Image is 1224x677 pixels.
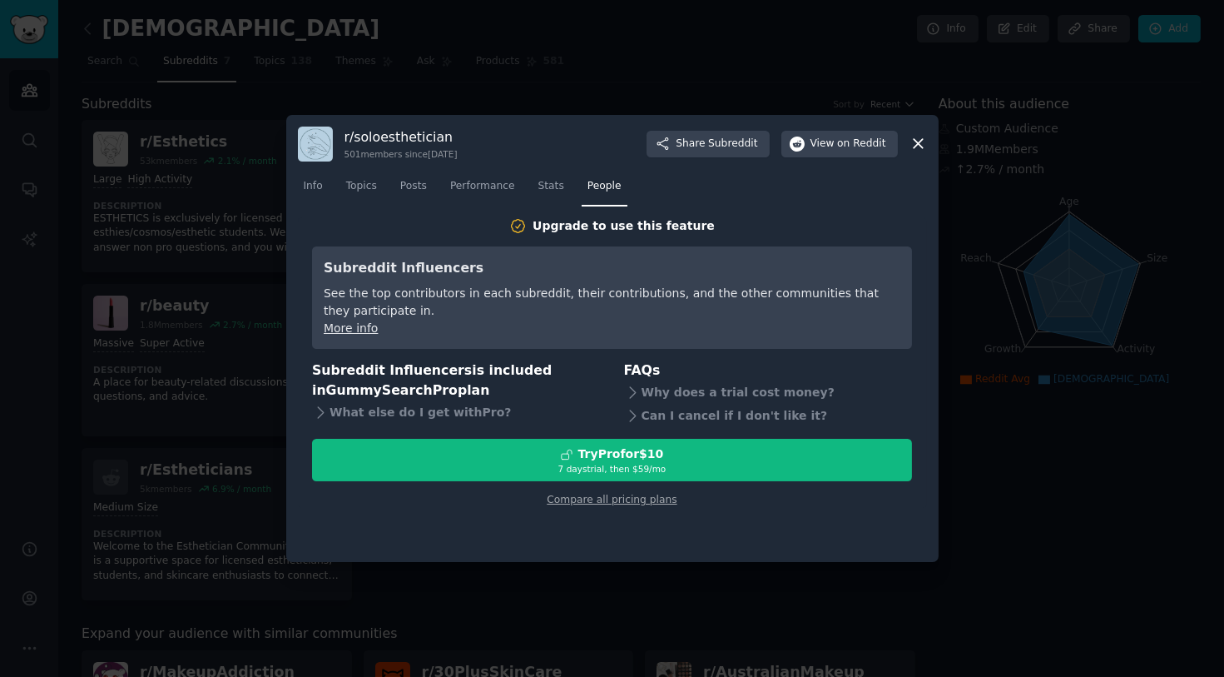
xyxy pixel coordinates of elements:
[344,148,458,160] div: 501 members since [DATE]
[298,127,333,162] img: soloesthetician
[400,179,427,194] span: Posts
[676,137,757,152] span: Share
[582,173,627,207] a: People
[547,494,676,505] a: Compare all pricing plans
[647,131,769,157] button: ShareSubreddit
[340,173,383,207] a: Topics
[304,179,323,194] span: Info
[538,179,564,194] span: Stats
[298,173,329,207] a: Info
[394,173,433,207] a: Posts
[324,258,900,279] h3: Subreddit Influencers
[624,361,913,381] h3: FAQs
[587,179,622,194] span: People
[344,128,458,146] h3: r/ soloesthetician
[837,137,885,152] span: on Reddit
[810,137,886,152] span: View
[533,217,715,235] div: Upgrade to use this feature
[312,361,601,401] h3: Subreddit Influencers is included in plan
[578,446,664,463] div: Try Pro for $10
[708,137,757,152] span: Subreddit
[324,285,900,320] div: See the top contributors in each subreddit, their contributions, and the other communities that t...
[313,463,911,475] div: 7 days trial, then $ 59 /mo
[326,382,458,398] span: GummySearch Pro
[624,404,913,427] div: Can I cancel if I don't like it?
[324,321,378,335] a: More info
[444,173,521,207] a: Performance
[533,173,570,207] a: Stats
[312,439,912,481] button: TryProfor$107 daystrial, then $59/mo
[346,179,377,194] span: Topics
[450,179,515,194] span: Performance
[781,131,898,157] button: Viewon Reddit
[312,401,601,425] div: What else do I get with Pro ?
[624,381,913,404] div: Why does a trial cost money?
